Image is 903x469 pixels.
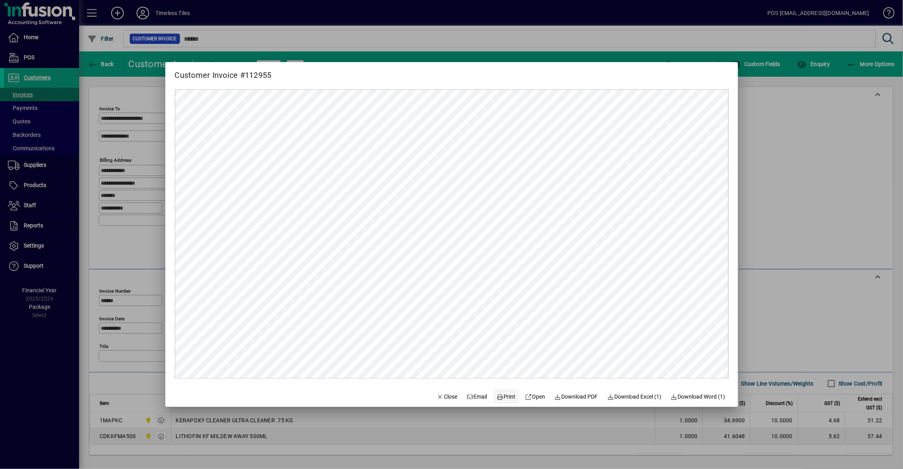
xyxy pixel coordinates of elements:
span: Download Excel (1) [608,393,662,401]
span: Close [437,393,458,401]
span: Print [497,393,516,401]
h2: Customer Invoice #112955 [165,62,281,81]
span: Download PDF [555,393,598,401]
span: Email [467,393,487,401]
button: Download Excel (1) [604,390,665,404]
a: Open [522,390,549,404]
button: Print [494,390,519,404]
button: Close [434,390,461,404]
a: Download PDF [551,390,601,404]
button: Email [464,390,490,404]
span: Download Word (1) [671,393,725,401]
button: Download Word (1) [668,390,729,404]
span: Open [525,393,545,401]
